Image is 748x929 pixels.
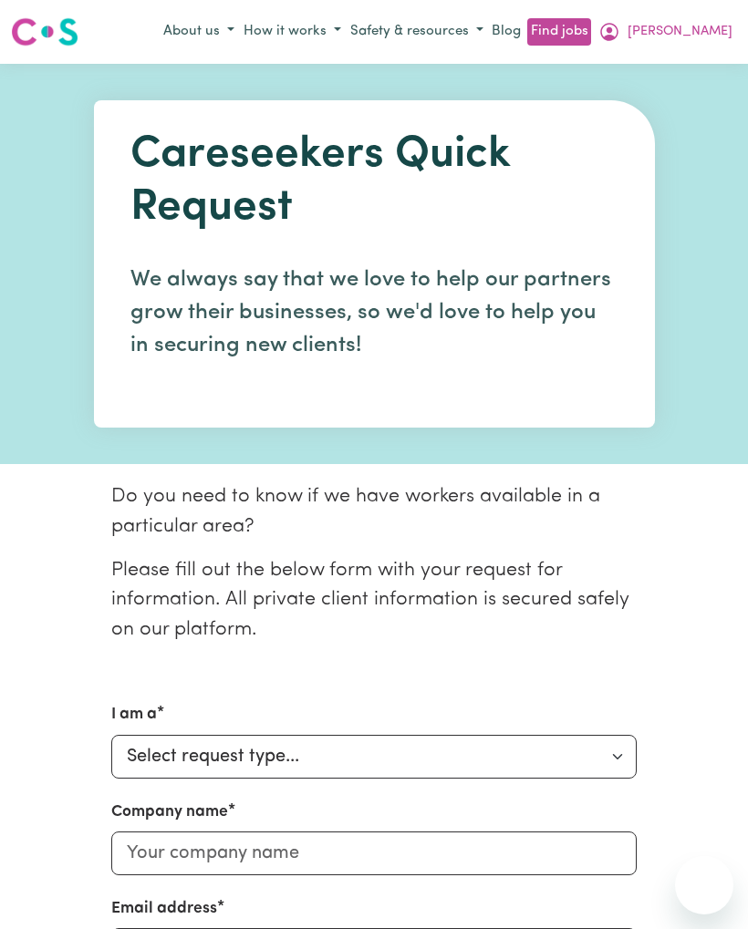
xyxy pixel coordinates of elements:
[594,16,737,47] button: My Account
[346,17,488,47] button: Safety & resources
[675,856,733,914] iframe: Button to launch messaging window
[130,263,618,362] p: We always say that we love to help our partners grow their businesses, so we'd love to help you i...
[111,556,637,645] p: Please fill out the below form with your request for information. All private client information ...
[488,18,525,46] a: Blog
[527,18,590,46] a: Find jobs
[111,897,217,921] label: Email address
[159,17,239,47] button: About us
[130,129,618,234] h1: Careseekers Quick Request
[11,11,78,53] a: Careseekers logo
[111,800,228,824] label: Company name
[111,831,637,875] input: Your company name
[628,22,732,42] span: [PERSON_NAME]
[239,17,346,47] button: How it works
[11,15,78,48] img: Careseekers logo
[111,703,157,727] label: I am a
[111,482,637,542] p: Do you need to know if we have workers available in a particular area?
